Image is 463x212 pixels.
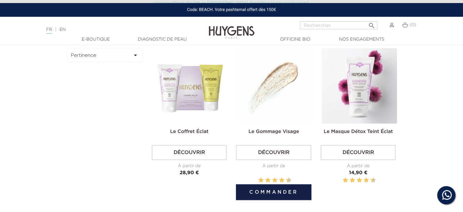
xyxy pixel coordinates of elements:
[259,177,262,184] label: 2
[363,177,363,184] label: 7
[153,48,228,124] img: Le Coffret éclat
[365,177,368,184] label: 8
[248,129,299,134] a: Le Gommage Visage
[351,177,354,184] label: 4
[236,184,311,200] button: Commander
[372,177,375,184] label: 10
[344,177,347,184] label: 2
[257,177,258,184] label: 1
[368,20,375,27] i: 
[409,23,416,27] span: (0)
[170,129,209,134] a: Le Coffret Éclat
[271,177,272,184] label: 5
[349,171,367,175] span: 14,90 €
[287,177,290,184] label: 10
[369,177,370,184] label: 9
[342,177,342,184] label: 1
[152,163,227,169] div: À partir de
[132,52,139,59] i: 
[280,177,283,184] label: 8
[356,177,356,184] label: 5
[152,145,227,160] a: Découvrir
[300,21,377,29] input: Rechercher
[366,20,377,28] button: 
[322,48,397,124] img: Le Masque Détox Teint Éclat
[266,177,269,184] label: 4
[285,177,286,184] label: 9
[236,145,311,160] a: Découvrir
[278,177,279,184] label: 7
[209,16,254,40] img: Huygens
[273,177,276,184] label: 6
[43,26,188,33] div: |
[65,36,126,43] a: E-Boutique
[180,171,199,175] span: 28,90 €
[265,36,326,43] a: Officine Bio
[358,177,361,184] label: 6
[349,177,349,184] label: 3
[67,48,143,62] button: Pertinence
[331,36,392,43] a: Nos engagements
[46,27,52,34] a: FR
[264,177,265,184] label: 3
[324,129,393,134] a: Le Masque Détox Teint Éclat
[236,163,311,169] div: À partir de
[60,27,66,32] a: EN
[132,36,193,43] a: Diagnostic de peau
[321,145,396,160] a: Découvrir
[321,163,396,169] div: À partir de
